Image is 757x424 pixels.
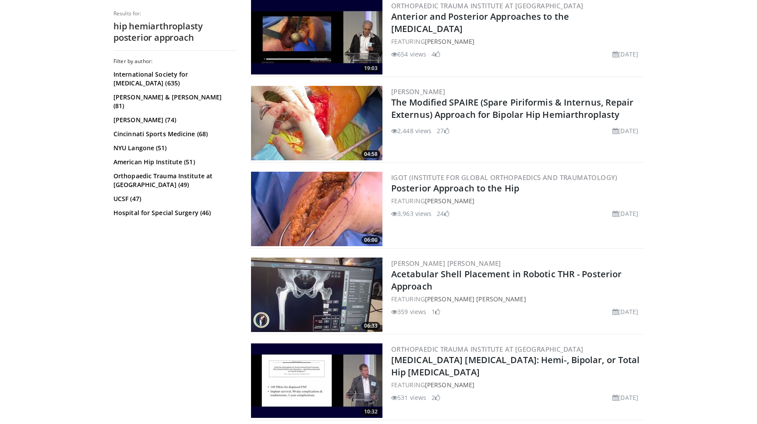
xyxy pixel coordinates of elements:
[425,295,526,303] a: [PERSON_NAME] [PERSON_NAME]
[113,144,234,152] a: NYU Langone (51)
[391,259,501,268] a: [PERSON_NAME] [PERSON_NAME]
[113,116,234,124] a: [PERSON_NAME] (74)
[425,37,474,46] a: [PERSON_NAME]
[361,150,380,158] span: 04:58
[113,10,236,17] p: Results for:
[391,268,622,292] a: Acetabular Shell Placement in Robotic THR - Posterior Approach
[391,393,426,402] li: 531 views
[391,345,584,353] a: Orthopaedic Trauma Institute at [GEOGRAPHIC_DATA]
[391,37,642,46] div: FEATURING
[251,86,382,160] img: c5216444-9e12-43a8-87fc-0df8193b3cf2.300x170_q85_crop-smart_upscale.jpg
[251,258,382,332] img: 782a4fb7-d58b-4a38-85c6-6c5493c110b0.300x170_q85_crop-smart_upscale.jpg
[437,209,449,218] li: 24
[361,322,380,330] span: 06:33
[113,70,234,88] a: International Society for [MEDICAL_DATA] (635)
[612,209,638,218] li: [DATE]
[113,21,236,43] h2: hip hemiarthroplasty posterior approach
[113,208,234,217] a: Hospital for Special Surgery (46)
[391,307,426,316] li: 359 views
[361,236,380,244] span: 06:00
[113,172,234,189] a: Orthopaedic Trauma Institute at [GEOGRAPHIC_DATA] (49)
[251,172,382,246] a: 06:00
[251,172,382,246] img: d27da560-405e-48a2-9846-ed09b4a9c8d3.300x170_q85_crop-smart_upscale.jpg
[113,58,236,65] h3: Filter by author:
[612,393,638,402] li: [DATE]
[612,126,638,135] li: [DATE]
[251,343,382,418] a: 10:32
[391,96,634,120] a: The Modified SPAIRE (Spare Piriformis & Internus, Repair Externus) Approach for Bipolar Hip Hemia...
[391,1,584,10] a: Orthopaedic Trauma Institute at [GEOGRAPHIC_DATA]
[391,354,640,378] a: [MEDICAL_DATA] [MEDICAL_DATA]: Hemi-, Bipolar, or Total Hip [MEDICAL_DATA]
[391,380,642,389] div: FEATURING
[391,49,426,59] li: 654 views
[361,408,380,416] span: 10:32
[251,258,382,332] a: 06:33
[251,343,382,418] img: 80d2bb34-01bc-4318-827a-4a7ba9f299d5.300x170_q85_crop-smart_upscale.jpg
[391,87,445,96] a: [PERSON_NAME]
[432,393,440,402] li: 2
[391,294,642,304] div: FEATURING
[425,197,474,205] a: [PERSON_NAME]
[113,93,234,110] a: [PERSON_NAME] & [PERSON_NAME] (81)
[391,173,618,182] a: IGOT (Institute for Global Orthopaedics and Traumatology)
[612,307,638,316] li: [DATE]
[391,182,519,194] a: Posterior Approach to the Hip
[425,381,474,389] a: [PERSON_NAME]
[113,130,234,138] a: Cincinnati Sports Medicine (68)
[432,49,440,59] li: 4
[391,209,432,218] li: 3,963 views
[391,11,569,35] a: Anterior and Posterior Approaches to the [MEDICAL_DATA]
[361,64,380,72] span: 19:03
[437,126,449,135] li: 27
[432,307,440,316] li: 1
[251,86,382,160] a: 04:58
[113,194,234,203] a: UCSF (47)
[391,196,642,205] div: FEATURING
[612,49,638,59] li: [DATE]
[113,158,234,166] a: American Hip Institute (51)
[391,126,432,135] li: 2,448 views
